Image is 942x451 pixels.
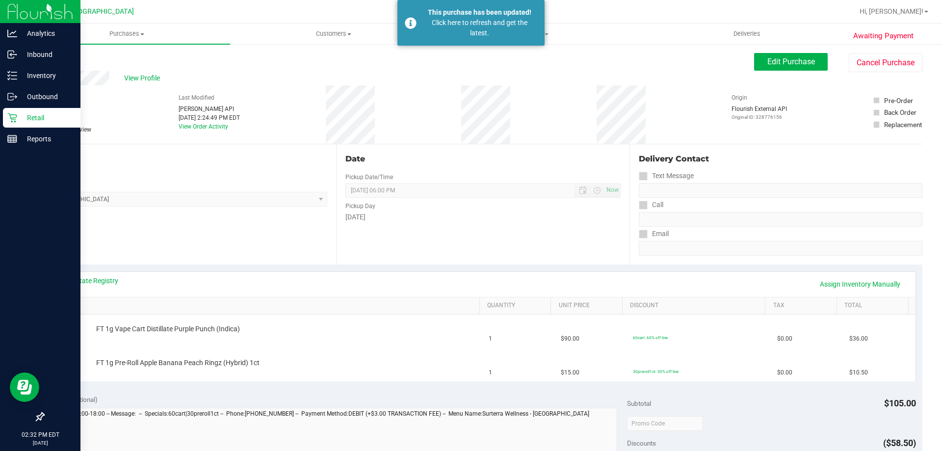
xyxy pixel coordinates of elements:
[639,212,922,227] input: Format: (999) 999-9999
[7,71,17,80] inline-svg: Inventory
[732,93,747,102] label: Origin
[345,202,375,211] label: Pickup Day
[559,302,619,310] a: Unit Price
[644,24,850,44] a: Deliveries
[813,276,907,292] a: Assign Inventory Manually
[767,57,815,66] span: Edit Purchase
[17,49,76,60] p: Inbound
[231,29,436,38] span: Customers
[58,302,475,310] a: SKU
[884,120,922,130] div: Replacement
[487,302,547,310] a: Quantity
[17,70,76,81] p: Inventory
[732,105,787,121] div: Flourish External API
[422,7,537,18] div: This purchase has been updated!
[96,358,260,368] span: FT 1g Pre-Roll Apple Banana Peach Ringz (Hybrid) 1ct
[24,24,230,44] a: Purchases
[345,153,620,165] div: Date
[4,430,76,439] p: 02:32 PM EDT
[849,53,922,72] button: Cancel Purchase
[773,302,833,310] a: Tax
[489,368,492,377] span: 1
[230,24,437,44] a: Customers
[561,334,579,344] span: $90.00
[7,50,17,59] inline-svg: Inbound
[10,372,39,402] iframe: Resource center
[630,302,761,310] a: Discount
[7,28,17,38] inline-svg: Analytics
[179,93,214,102] label: Last Modified
[4,439,76,447] p: [DATE]
[17,112,76,124] p: Retail
[345,212,620,222] div: [DATE]
[639,169,694,183] label: Text Message
[345,173,393,182] label: Pickup Date/Time
[7,134,17,144] inline-svg: Reports
[7,92,17,102] inline-svg: Outbound
[67,7,134,16] span: [GEOGRAPHIC_DATA]
[422,18,537,38] div: Click here to refresh and get the latest.
[627,416,703,431] input: Promo Code
[639,183,922,198] input: Format: (999) 999-9999
[561,368,579,377] span: $15.00
[884,107,916,117] div: Back Order
[17,27,76,39] p: Analytics
[853,30,914,42] span: Awaiting Payment
[849,334,868,344] span: $36.00
[732,113,787,121] p: Original ID: 328776156
[883,438,916,448] span: ($58.50)
[844,302,904,310] a: Total
[7,113,17,123] inline-svg: Retail
[639,198,663,212] label: Call
[860,7,923,15] span: Hi, [PERSON_NAME]!
[633,335,668,340] span: 60cart: 60% off line
[17,91,76,103] p: Outbound
[849,368,868,377] span: $10.50
[777,334,792,344] span: $0.00
[59,276,118,286] a: View State Registry
[179,105,240,113] div: [PERSON_NAME] API
[720,29,774,38] span: Deliveries
[124,73,163,83] span: View Profile
[777,368,792,377] span: $0.00
[179,123,228,130] a: View Order Activity
[43,153,327,165] div: Location
[884,96,913,106] div: Pre-Order
[633,369,679,374] span: 30preroll1ct: 30% off line
[754,53,828,71] button: Edit Purchase
[96,324,240,334] span: FT 1g Vape Cart Distillate Purple Punch (Indica)
[179,113,240,122] div: [DATE] 2:24:49 PM EDT
[489,334,492,344] span: 1
[884,398,916,408] span: $105.00
[24,29,230,38] span: Purchases
[17,133,76,145] p: Reports
[639,227,669,241] label: Email
[639,153,922,165] div: Delivery Contact
[627,399,651,407] span: Subtotal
